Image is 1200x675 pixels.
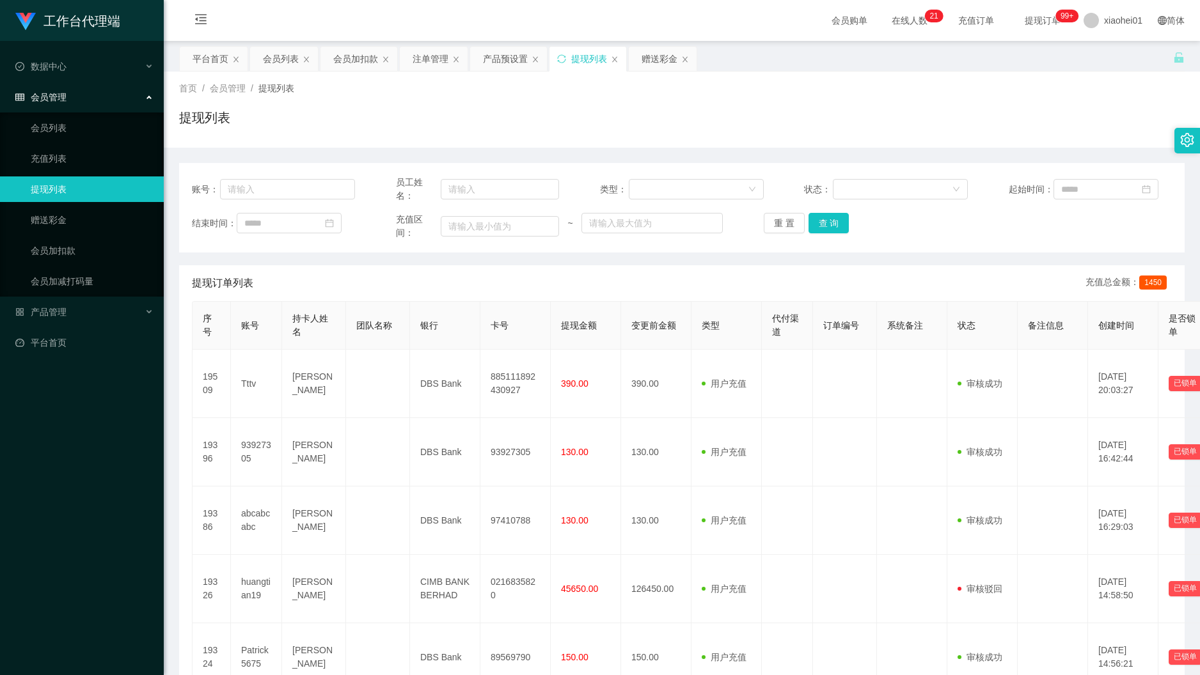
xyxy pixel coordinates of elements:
[179,83,197,93] span: 首页
[480,350,551,418] td: 885111892430927
[772,313,799,337] span: 代付渠道
[282,555,346,623] td: [PERSON_NAME]
[1088,555,1158,623] td: [DATE] 14:58:50
[561,378,588,389] span: 390.00
[887,320,923,330] span: 系统备注
[15,93,24,102] i: 图标: table
[333,47,378,71] div: 会员加扣款
[557,54,566,63] i: 图标: sync
[561,515,588,525] span: 130.00
[31,268,154,294] a: 会员加减打码量
[480,555,551,623] td: 0216835820
[325,219,334,228] i: 图标: calendar
[410,418,480,486] td: DBS Bank
[231,486,282,555] td: abcabcabc
[1158,16,1167,25] i: 图标: global
[958,447,1002,457] span: 审核成功
[15,92,67,102] span: 会员管理
[561,447,588,457] span: 130.00
[31,207,154,233] a: 赠送彩金
[192,183,220,196] span: 账号：
[15,330,154,355] a: 图标: dashboard平台首页
[1088,350,1158,418] td: [DATE] 20:03:27
[559,217,581,230] span: ~
[621,418,691,486] td: 130.00
[413,47,448,71] div: 注单管理
[231,555,282,623] td: huangtian19
[1018,16,1067,25] span: 提现订单
[382,56,390,63] i: 图标: close
[15,15,120,26] a: 工作台代理端
[702,515,746,525] span: 用户充值
[491,320,509,330] span: 卡号
[1028,320,1064,330] span: 备注信息
[15,307,24,316] i: 图标: appstore-o
[193,486,231,555] td: 19386
[809,213,849,233] button: 查 询
[1139,275,1167,290] span: 1450
[1086,275,1172,291] div: 充值总金额：
[600,183,629,196] span: 类型：
[231,418,282,486] td: 93927305
[929,10,934,22] p: 2
[31,238,154,263] a: 会员加扣款
[1098,320,1134,330] span: 创建时间
[952,16,1000,25] span: 充值订单
[15,61,67,72] span: 数据中心
[193,418,231,486] td: 19396
[480,418,551,486] td: 93927305
[681,56,689,63] i: 图标: close
[1173,52,1185,63] i: 图标: unlock
[958,378,1002,389] span: 审核成功
[804,183,833,196] span: 状态：
[702,652,746,662] span: 用户充值
[303,56,310,63] i: 图标: close
[282,418,346,486] td: [PERSON_NAME]
[251,83,253,93] span: /
[220,179,356,199] input: 请输入
[1009,183,1054,196] span: 起始时间：
[410,486,480,555] td: DBS Bank
[179,108,230,127] h1: 提现列表
[958,584,1002,594] span: 审核驳回
[702,584,746,594] span: 用户充值
[561,584,598,594] span: 45650.00
[15,307,67,317] span: 产品管理
[611,56,619,63] i: 图标: close
[958,320,975,330] span: 状态
[748,185,756,194] i: 图标: down
[581,213,723,233] input: 请输入最大值为
[924,10,943,22] sup: 21
[1169,313,1196,337] span: 是否锁单
[396,176,441,203] span: 员工姓名：
[1088,418,1158,486] td: [DATE] 16:42:44
[179,1,223,42] i: 图标: menu-fold
[192,275,253,291] span: 提现订单列表
[958,515,1002,525] span: 审核成功
[232,56,240,63] i: 图标: close
[203,313,212,337] span: 序号
[642,47,677,71] div: 赠送彩金
[958,652,1002,662] span: 审核成功
[621,555,691,623] td: 126450.00
[823,320,859,330] span: 订单编号
[561,320,597,330] span: 提现金额
[702,378,746,389] span: 用户充值
[210,83,246,93] span: 会员管理
[31,146,154,171] a: 充值列表
[282,486,346,555] td: [PERSON_NAME]
[193,47,228,71] div: 平台首页
[292,313,328,337] span: 持卡人姓名
[621,486,691,555] td: 130.00
[571,47,607,71] div: 提现列表
[702,447,746,457] span: 用户充值
[1088,486,1158,555] td: [DATE] 16:29:03
[192,217,237,230] span: 结束时间：
[258,83,294,93] span: 提现列表
[356,320,392,330] span: 团队名称
[193,350,231,418] td: 19509
[952,185,960,194] i: 图标: down
[621,350,691,418] td: 390.00
[452,56,460,63] i: 图标: close
[702,320,720,330] span: 类型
